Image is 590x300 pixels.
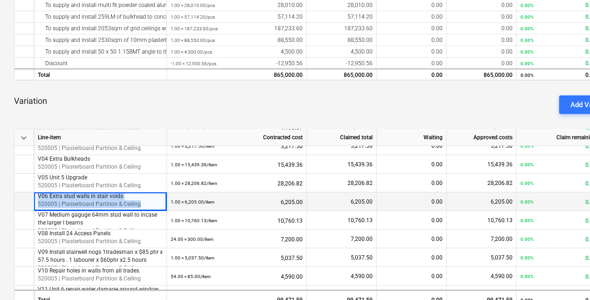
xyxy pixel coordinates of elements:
[431,180,443,186] span: 0.00
[171,255,215,260] small: 1.00 × 5,037.50 / item
[431,273,443,280] span: 0.00
[171,230,303,249] div: 7,200.00
[431,217,443,224] span: 0.00
[171,58,303,69] div: -12,950.56
[171,162,217,167] small: 1.00 × 15,439.36 / item
[307,130,377,146] div: Claimed total
[38,182,163,190] p: 520005 | Plasterboard Partition & Ceiling
[347,217,373,224] span: 10,760.13
[344,25,373,32] span: 187,233.60
[38,238,163,245] p: 520005 | Plasterboard Partition & Ceiling
[521,181,534,186] small: 0.00%
[431,48,443,55] span: 0.00
[171,218,217,223] small: 1.00 × 10,760.13 / item
[38,248,163,264] p: V09 Install stairwell nogs 1tradesman x $85 phr x 57.5 hours . 1 labourer x $60phr x2.5 hours
[171,274,211,279] small: 54.00 × 85.00 / item
[521,61,534,66] small: 0.00%
[521,199,534,205] small: 0.00%
[171,181,217,186] small: 1.00 × 28,206.82 / item
[491,198,513,205] span: 6,205.00
[347,14,373,20] span: 57,114.20
[347,37,373,43] span: 88,550.00
[431,2,443,8] span: 0.00
[167,68,307,80] div: 865,000.00
[431,198,443,205] span: 0.00
[171,14,215,20] small: 1.00 × 57,114.20 / pcs
[377,68,447,80] div: 0.00
[38,34,163,46] div: To supply and install 2530sqm of 10mm plasterboard to stud walls
[521,218,534,223] small: 0.00%
[447,68,517,80] div: 865,000.00
[171,61,216,66] small: -1.00 × 12,950.56 / pcs
[38,227,163,235] p: 520005 | Plasterboard Partition & Ceiling
[38,155,163,163] p: V04 Extra Bulkheads
[501,14,513,20] span: 0.00
[501,37,513,43] span: 0.00
[431,236,443,242] span: 0.00
[38,46,163,58] div: To supply and install 50 x 50 1.15BMT angle to the fire rated wall and soffit junction including ...
[431,37,443,43] span: 0.00
[521,73,534,78] small: 0.00%
[171,199,215,205] small: 1.00 × 6,205.00 / item
[487,180,513,186] span: 28,206.82
[34,68,167,80] div: Total
[171,46,303,58] div: 4,500.00
[521,255,534,260] small: 0.00%
[351,143,373,149] span: 3,217.50
[521,38,534,43] small: 0.00%
[491,273,513,280] span: 4,590.00
[38,174,163,182] p: V05 Unit 5 Upgrade
[171,38,215,43] small: 1.00 × 88,550.00 / pcs
[431,161,443,168] span: 0.00
[171,192,303,211] div: 6,205.00
[171,136,303,156] div: 3,217.50
[171,174,303,193] div: 28,206.82
[38,11,163,23] div: To supply and install 259LM of bulkhead to conceal the grid ceilings
[38,200,163,208] p: 520005 | Plasterboard Partition & Ceiling
[431,254,443,261] span: 0.00
[38,211,163,227] p: V07 Medium gaguge 64mm stud wall to incase the larger I beams
[521,143,534,149] small: 0.00%
[18,132,29,143] span: keyboard_arrow_down
[351,273,373,280] span: 4,590.00
[491,254,513,261] span: 5,037.50
[501,60,513,67] span: 0.00
[521,162,534,167] small: 0.00%
[171,267,303,286] div: 4,590.00
[431,25,443,32] span: 0.00
[167,130,307,146] div: Contracted cost
[38,192,163,200] p: V06 Extra stud walls in stair voids
[491,236,513,242] span: 7,200.00
[351,198,373,205] span: 6,205.00
[491,143,513,149] span: 3,217.50
[171,248,303,267] div: 5,037.50
[521,237,534,242] small: 0.00%
[347,161,373,168] span: 15,439.36
[447,130,517,146] div: Approved costs
[171,143,215,149] small: 1.00 × 3,217.50 / item
[501,48,513,55] span: 0.00
[171,211,303,230] div: 10,760.13
[171,11,303,23] div: 57,114.20
[431,14,443,20] span: 0.00
[501,2,513,8] span: 0.00
[307,68,377,80] div: 865,000.00
[521,3,534,8] small: 0.00%
[487,217,513,224] span: 10,760.13
[521,49,534,55] small: 0.00%
[431,143,443,149] span: 0.00
[501,25,513,32] span: 0.00
[346,60,373,67] span: -12,950.56
[38,58,163,69] div: Discount
[171,155,303,174] div: 15,439.36
[351,254,373,261] span: 5,037.50
[38,230,163,238] p: V08 Install 24 Access Panels
[347,180,373,186] span: 28,206.82
[347,2,373,8] span: 28,010.00
[171,49,212,55] small: 1.00 × 4,500.00 / pcs
[487,161,513,168] span: 15,439.36
[351,48,373,55] span: 4,500.00
[351,236,373,242] span: 7,200.00
[14,95,47,107] p: Variation
[521,14,534,20] small: 0.00%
